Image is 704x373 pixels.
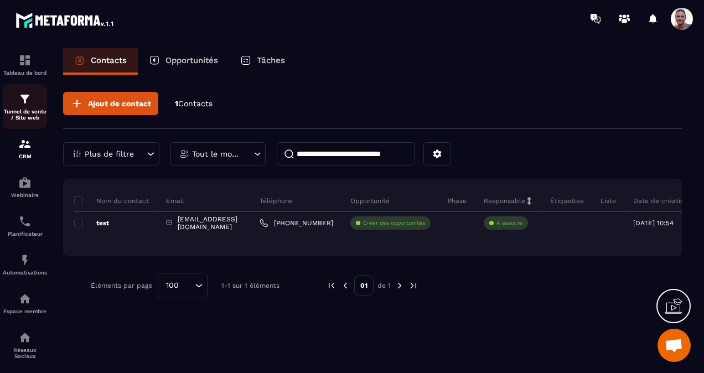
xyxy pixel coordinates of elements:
p: Téléphone [260,196,293,205]
p: 1-1 sur 1 éléments [221,282,279,289]
p: Éléments par page [91,282,152,289]
img: automations [18,176,32,189]
a: automationsautomationsWebinaire [3,168,47,206]
p: Réseaux Sociaux [3,347,47,359]
img: next [408,281,418,291]
a: Ouvrir le chat [658,329,691,362]
p: Responsable [484,196,525,205]
p: de 1 [377,281,391,290]
a: Tâches [229,48,296,75]
p: Contacts [91,55,127,65]
span: Contacts [178,99,213,108]
a: social-networksocial-networkRéseaux Sociaux [3,323,47,367]
p: Tout le monde [192,150,241,158]
a: formationformationTunnel de vente / Site web [3,84,47,129]
img: scheduler [18,215,32,228]
p: [DATE] 10:54 [633,219,674,227]
img: automations [18,253,32,267]
p: Plus de filtre [85,150,134,158]
p: 1 [175,99,213,109]
button: Ajout de contact [63,92,158,115]
p: À associe [496,219,522,227]
img: formation [18,92,32,106]
a: Contacts [63,48,138,75]
p: Étiquettes [550,196,583,205]
input: Search for option [183,279,192,292]
a: Opportunités [138,48,229,75]
div: Search for option [158,273,208,298]
span: 100 [162,279,183,292]
p: Créer des opportunités [363,219,425,227]
p: Automatisations [3,270,47,276]
p: Tableau de bord [3,70,47,76]
p: Opportunité [350,196,390,205]
img: next [395,281,405,291]
img: automations [18,292,32,305]
p: Webinaire [3,192,47,198]
p: Tâches [257,55,285,65]
p: test [74,219,109,227]
p: Espace membre [3,308,47,314]
p: Tunnel de vente / Site web [3,108,47,121]
img: formation [18,137,32,151]
span: Ajout de contact [88,98,151,109]
img: prev [340,281,350,291]
p: Date de création [633,196,688,205]
p: Phase [448,196,467,205]
a: schedulerschedulerPlanificateur [3,206,47,245]
p: Liste [601,196,616,205]
img: formation [18,54,32,67]
img: social-network [18,331,32,344]
p: Planificateur [3,231,47,237]
a: formationformationCRM [3,129,47,168]
img: logo [15,10,115,30]
a: automationsautomationsEspace membre [3,284,47,323]
p: Nom du contact [74,196,149,205]
a: formationformationTableau de bord [3,45,47,84]
a: [PHONE_NUMBER] [260,219,333,227]
p: Opportunités [165,55,218,65]
a: automationsautomationsAutomatisations [3,245,47,284]
p: Email [166,196,184,205]
img: prev [327,281,337,291]
p: CRM [3,153,47,159]
p: 01 [354,275,374,296]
